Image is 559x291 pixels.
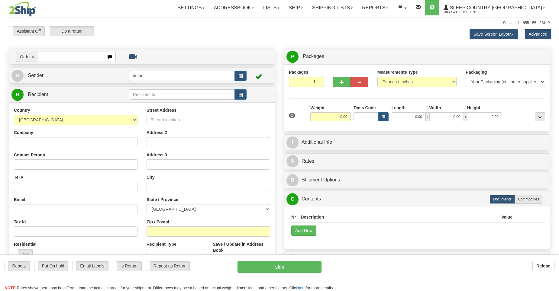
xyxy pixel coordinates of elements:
[466,69,487,75] label: Packaging
[147,115,270,125] input: Enter a location
[9,26,44,36] label: Assistant Off
[5,286,17,290] span: NOTE:
[286,51,299,63] span: P
[354,105,376,111] label: Dims Code
[9,2,36,17] img: logo2044.jpg
[499,212,515,223] th: Value
[536,264,551,268] b: Reload
[11,89,24,101] span: R
[129,71,235,81] input: Sender Id
[28,73,44,78] span: Sender
[9,21,550,26] div: Support: 1 - 855 - 55 - 2SHIP
[14,107,30,113] label: Country
[444,9,489,15] span: 2044 / Warehouse 91
[310,105,324,111] label: Weight
[147,197,178,203] label: State / Province
[308,0,357,15] a: Shipping lists
[14,130,33,136] label: Company
[464,112,468,121] span: x
[467,105,480,111] label: Height
[289,113,295,118] span: 1
[28,92,48,97] span: Recipient
[14,241,37,247] label: Residential
[259,0,284,15] a: Lists
[14,219,26,225] label: Tax Id
[73,261,108,271] label: Email Labels
[286,174,299,186] span: O
[129,89,235,100] input: Recipient Id
[146,261,189,271] label: Repeat as Return
[532,261,554,271] button: Reload
[425,112,430,121] span: x
[173,0,209,15] a: Settings
[46,26,94,36] label: Do a return
[213,241,270,253] label: Save / Update in Address Book
[439,0,550,15] a: Sleep Country [GEOGRAPHIC_DATA] 2044 / Warehouse 91
[11,88,116,101] a: R Recipient
[147,107,176,113] label: Street Address
[286,136,548,149] a: IAdditional Info
[147,241,176,247] label: Recipient Type
[303,54,324,59] span: Packages
[14,174,23,180] label: Tel #
[147,130,167,136] label: Address 2
[286,174,548,186] a: OShipment Options
[113,261,141,271] label: Is Return
[147,174,154,180] label: City
[237,261,322,273] button: Ship
[11,69,129,82] a: S Sender
[470,29,518,39] button: Save Screen Layout
[289,212,299,223] th: Nr
[490,195,515,204] label: Documents
[14,152,45,158] label: Contact Person
[357,0,393,15] a: Reports
[286,155,548,168] a: $Rates
[11,70,24,82] span: S
[209,0,259,15] a: Addressbook
[289,69,309,75] label: Packages
[14,197,25,203] label: Email
[545,115,558,176] iframe: chat widget
[16,52,38,62] span: Order #
[392,105,406,111] label: Length
[286,193,548,205] a: CContents
[286,50,548,63] a: P Packages
[286,254,548,266] a: RReturn Shipment
[377,69,418,75] label: Measurements Type
[535,112,545,121] div: ...
[5,261,30,271] label: Repeat
[286,155,299,167] span: $
[515,195,542,204] label: Commodities
[429,105,441,111] label: Width
[147,152,167,158] label: Address 3
[298,286,306,290] a: here
[291,225,316,236] button: Add New
[521,29,551,39] label: Advanced
[14,249,32,259] label: No
[286,254,299,266] span: R
[286,136,299,149] span: I
[299,212,499,223] th: Description
[34,261,68,271] label: Put On hold
[284,0,307,15] a: Ship
[147,219,169,225] label: Zip / Postal
[286,193,299,205] span: C
[448,5,542,10] span: Sleep Country [GEOGRAPHIC_DATA]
